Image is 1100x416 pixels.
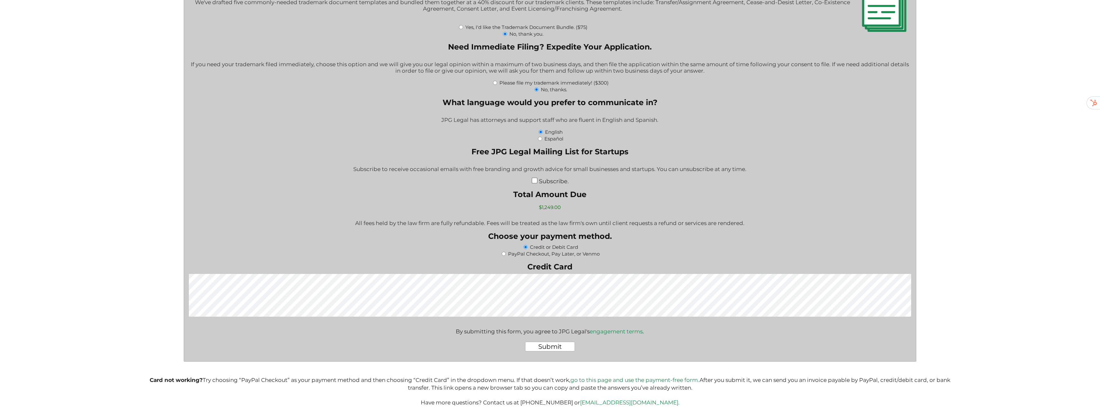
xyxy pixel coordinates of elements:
[570,377,700,383] a: go to this page and use the payment-free form.
[509,31,543,37] label: No, thank you.
[525,342,575,351] input: Submit
[508,251,600,257] label: PayPal Checkout, Pay Later, or Venmo
[143,376,957,406] p: Try choosing “PayPal Checkout” as your payment method and then choosing “Credit Card” in the drop...
[539,178,569,185] label: Subscribe.
[465,24,587,30] label: Yes, I'd like the Trademark Document Bundle. ($75)
[355,220,744,226] p: All fees held by the law firm are fully refundable. Fees will be treated as the law firm's own un...
[499,80,609,86] label: Please file my trademark immediately! ($300)
[530,244,578,250] label: Credit or Debit Card
[443,98,657,107] legend: What language would you prefer to communicate in?
[189,57,911,79] div: If you need your trademark filed immediately, choose this option and we will give you our legal o...
[544,136,563,142] label: Español
[448,42,652,51] legend: Need Immediate Filing? Expedite Your Application.
[355,190,744,199] label: Total Amount Due
[471,147,629,156] legend: Free JPG Legal Mailing List for Startups
[189,162,911,177] div: Subscribe to receive occasional emails with free branding and growth advice for small businesses ...
[189,113,911,128] div: JPG Legal has attorneys and support staff who are fluent in English and Spanish.
[150,377,203,383] b: Card not working?
[590,328,643,335] a: engagement terms
[189,262,911,271] label: Credit Card
[580,399,680,406] a: [EMAIL_ADDRESS][DOMAIN_NAME].
[545,129,563,135] label: English
[488,231,612,241] legend: Choose your payment method.
[456,322,644,335] div: By submitting this form, you agree to JPG Legal's .
[541,86,567,93] label: No, thanks.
